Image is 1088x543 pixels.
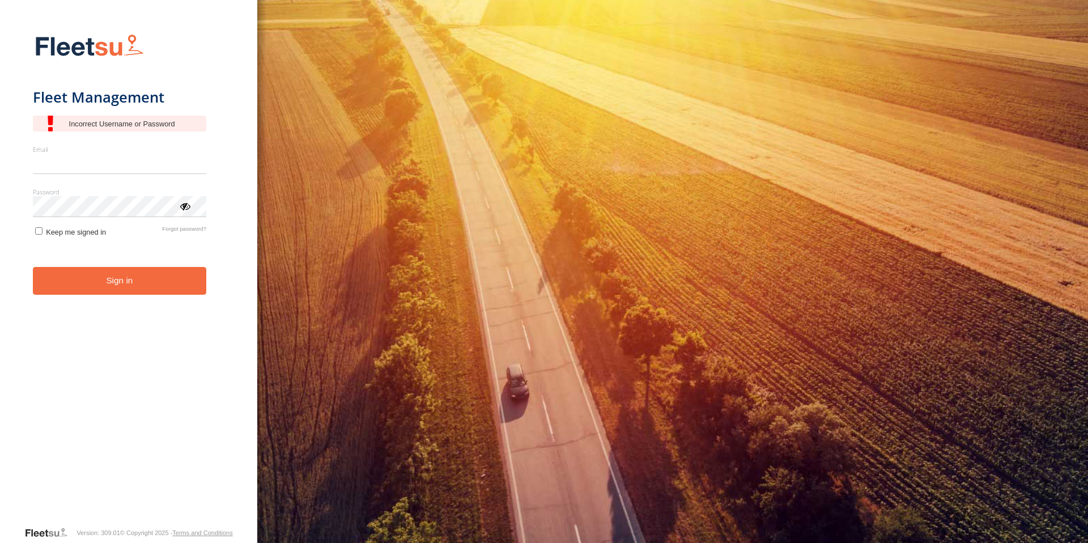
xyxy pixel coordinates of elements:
[33,88,207,107] h1: Fleet Management
[33,188,207,196] label: Password
[33,267,207,295] button: Sign in
[120,529,233,536] div: © Copyright 2025 -
[76,529,120,536] div: Version: 309.01
[24,527,76,538] a: Visit our Website
[172,529,232,536] a: Terms and Conditions
[35,227,42,235] input: Keep me signed in
[33,32,146,61] img: Fleetsu
[162,226,206,236] a: Forgot password?
[179,200,190,211] div: ViewPassword
[33,145,207,154] label: Email
[33,27,225,526] form: main
[46,228,106,236] span: Keep me signed in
